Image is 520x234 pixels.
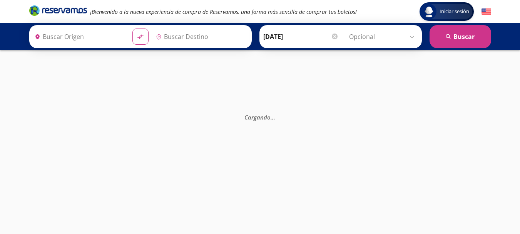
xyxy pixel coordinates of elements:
button: English [482,7,491,17]
em: ¡Bienvenido a la nueva experiencia de compra de Reservamos, una forma más sencilla de comprar tus... [90,8,357,15]
span: Iniciar sesión [436,8,472,15]
a: Brand Logo [29,5,87,19]
span: . [274,113,275,121]
i: Brand Logo [29,5,87,16]
input: Opcional [349,27,418,46]
button: Buscar [430,25,491,48]
input: Buscar Destino [153,27,247,46]
span: . [272,113,274,121]
input: Elegir Fecha [263,27,339,46]
em: Cargando [244,113,275,121]
input: Buscar Origen [32,27,126,46]
span: . [271,113,272,121]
